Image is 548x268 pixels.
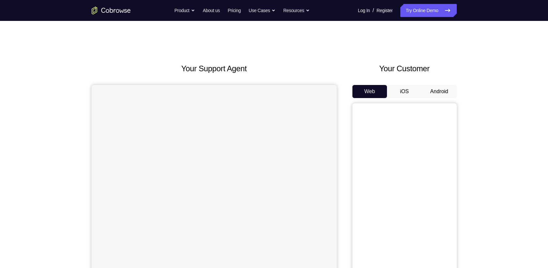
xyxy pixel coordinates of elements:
a: About us [203,4,220,17]
a: Register [377,4,392,17]
h2: Your Support Agent [92,63,337,75]
a: Log In [358,4,370,17]
span: / [373,7,374,14]
button: Resources [283,4,310,17]
a: Go to the home page [92,7,131,14]
button: Android [422,85,457,98]
a: Try Online Demo [400,4,456,17]
button: Web [352,85,387,98]
button: Product [174,4,195,17]
button: Use Cases [249,4,275,17]
button: iOS [387,85,422,98]
a: Pricing [228,4,241,17]
h2: Your Customer [352,63,457,75]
